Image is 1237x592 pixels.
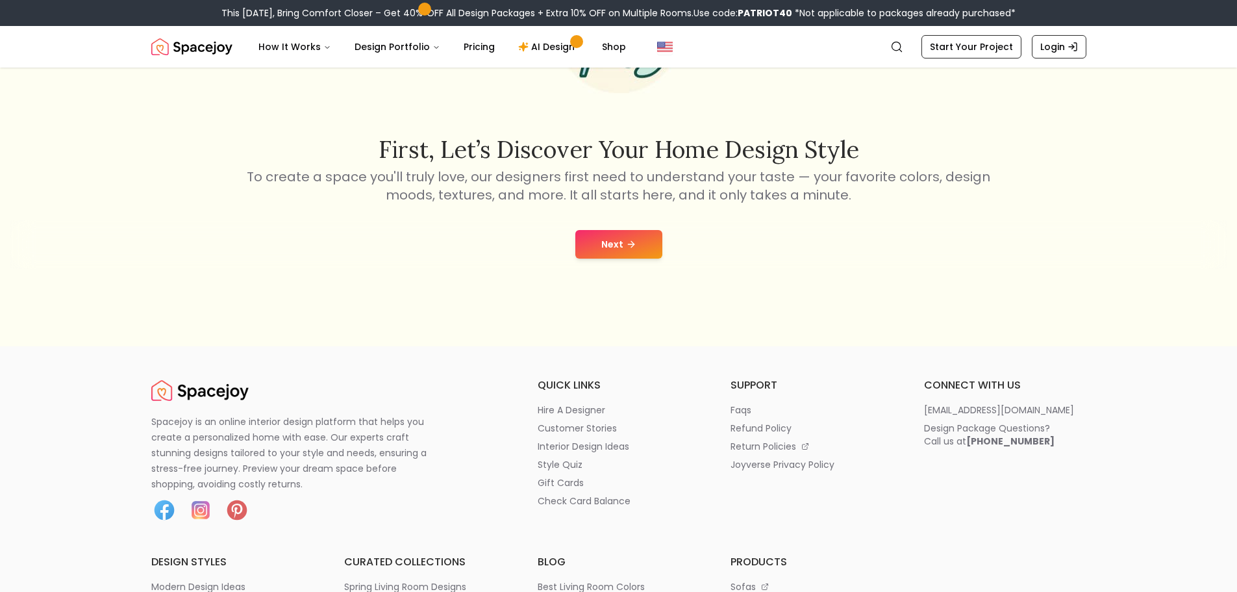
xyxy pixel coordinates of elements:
a: Spacejoy [151,378,249,404]
img: Facebook icon [151,497,177,523]
h2: First, let’s discover your home design style [245,136,993,162]
img: Spacejoy Logo [151,34,232,60]
h6: support [731,378,893,393]
a: Spacejoy [151,34,232,60]
a: customer stories [538,422,700,435]
a: gift cards [538,476,700,489]
a: hire a designer [538,404,700,417]
div: This [DATE], Bring Comfort Closer – Get 40% OFF All Design Packages + Extra 10% OFF on Multiple R... [221,6,1016,19]
p: hire a designer [538,404,605,417]
a: interior design ideas [538,440,700,453]
a: return policies [731,440,893,453]
b: PATRIOT40 [738,6,792,19]
button: Next [575,230,662,259]
span: *Not applicable to packages already purchased* [792,6,1016,19]
a: Login [1032,35,1086,58]
h6: curated collections [344,554,506,570]
p: joyverse privacy policy [731,458,834,471]
h6: design styles [151,554,314,570]
div: Design Package Questions? Call us at [924,422,1055,448]
p: return policies [731,440,796,453]
h6: blog [538,554,700,570]
h6: quick links [538,378,700,393]
nav: Global [151,26,1086,68]
a: refund policy [731,422,893,435]
p: gift cards [538,476,584,489]
img: Spacejoy Logo [151,378,249,404]
a: Shop [592,34,636,60]
p: To create a space you'll truly love, our designers first need to understand your taste — your fav... [245,168,993,204]
p: faqs [731,404,751,417]
nav: Main [248,34,636,60]
img: Pinterest icon [224,497,250,523]
a: Start Your Project [921,35,1021,58]
a: joyverse privacy policy [731,458,893,471]
a: check card balance [538,495,700,508]
b: [PHONE_NUMBER] [966,435,1055,448]
button: Design Portfolio [344,34,451,60]
img: Instagram icon [188,497,214,523]
h6: products [731,554,893,570]
a: Design Package Questions?Call us at[PHONE_NUMBER] [924,422,1086,448]
a: Pricing [453,34,505,60]
img: United States [657,39,673,55]
p: customer stories [538,422,617,435]
a: [EMAIL_ADDRESS][DOMAIN_NAME] [924,404,1086,417]
button: How It Works [248,34,342,60]
p: style quiz [538,458,582,471]
a: style quiz [538,458,700,471]
a: AI Design [508,34,589,60]
p: [EMAIL_ADDRESS][DOMAIN_NAME] [924,404,1074,417]
p: interior design ideas [538,440,629,453]
h6: connect with us [924,378,1086,393]
a: faqs [731,404,893,417]
p: Spacejoy is an online interior design platform that helps you create a personalized home with eas... [151,414,442,492]
span: Use code: [693,6,792,19]
p: refund policy [731,422,792,435]
p: check card balance [538,495,631,508]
